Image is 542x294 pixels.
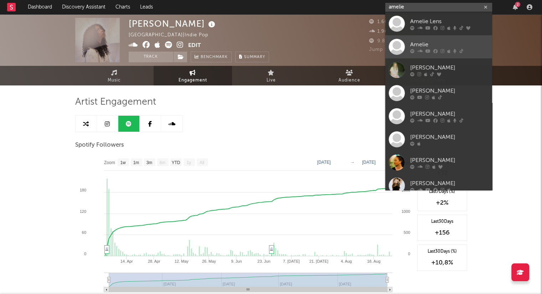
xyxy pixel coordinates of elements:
[201,53,228,62] span: Benchmark
[174,259,189,263] text: 12. May
[179,76,207,85] span: Engagement
[421,199,463,207] div: +2 %
[79,209,86,214] text: 120
[186,160,191,165] text: 1y
[410,17,489,26] div: Amelie Lens
[403,230,410,235] text: 500
[191,52,232,62] a: Benchmark
[310,66,389,85] a: Audience
[367,259,380,263] text: 18. Aug
[421,189,463,195] div: Last 7 Days (%)
[159,160,165,165] text: 6m
[410,179,489,188] div: [PERSON_NAME]
[199,160,204,165] text: All
[317,160,331,165] text: [DATE]
[133,160,139,165] text: 1m
[421,219,463,225] div: Last 30 Days
[257,259,270,263] text: 23. Jun
[385,174,492,197] a: [PERSON_NAME]
[120,259,133,263] text: 14. Apr
[129,18,217,30] div: [PERSON_NAME]
[129,52,173,62] button: Track
[513,4,518,10] button: 2
[270,246,273,251] a: ♫
[235,52,269,62] button: Summary
[309,259,328,263] text: 21. [DATE]
[410,110,489,118] div: [PERSON_NAME]
[421,248,463,255] div: Last 30 Days (%)
[369,39,434,43] span: 9.813 Monthly Listeners
[171,160,180,165] text: YTD
[154,66,232,85] a: Engagement
[232,66,310,85] a: Live
[202,259,216,263] text: 26. May
[385,3,492,12] input: Search for artists
[421,229,463,237] div: +156
[385,151,492,174] a: [PERSON_NAME]
[108,76,121,85] span: Music
[401,188,410,192] text: 1500
[188,41,201,50] button: Edit
[339,76,360,85] span: Audience
[362,160,376,165] text: [DATE]
[75,66,154,85] a: Music
[421,258,463,267] div: +10,8 %
[369,47,411,52] span: Jump Score: 75.2
[385,82,492,105] a: [PERSON_NAME]
[283,259,300,263] text: 7. [DATE]
[385,12,492,35] a: Amelie Lens
[148,259,160,263] text: 28. Apr
[410,133,489,141] div: [PERSON_NAME]
[401,209,410,214] text: 1000
[410,40,489,49] div: Amelie
[231,259,242,263] text: 9. Jun
[410,63,489,72] div: [PERSON_NAME]
[120,160,126,165] text: 1w
[369,20,391,24] span: 1.604
[146,160,152,165] text: 3m
[410,156,489,164] div: [PERSON_NAME]
[385,35,492,58] a: Amelie
[350,160,355,165] text: →
[369,29,391,34] span: 1.968
[79,188,86,192] text: 180
[341,259,352,263] text: 4. Aug
[244,55,265,59] span: Summary
[75,141,124,149] span: Spotify Followers
[104,160,115,165] text: Zoom
[385,128,492,151] a: [PERSON_NAME]
[105,246,108,251] a: ♫
[129,31,217,40] div: [GEOGRAPHIC_DATA] | Indie Pop
[385,105,492,128] a: [PERSON_NAME]
[408,252,410,256] text: 0
[515,2,520,7] div: 2
[75,98,156,106] span: Artist Engagement
[410,86,489,95] div: [PERSON_NAME]
[267,76,276,85] span: Live
[385,58,492,82] a: [PERSON_NAME]
[82,230,86,235] text: 60
[84,252,86,256] text: 0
